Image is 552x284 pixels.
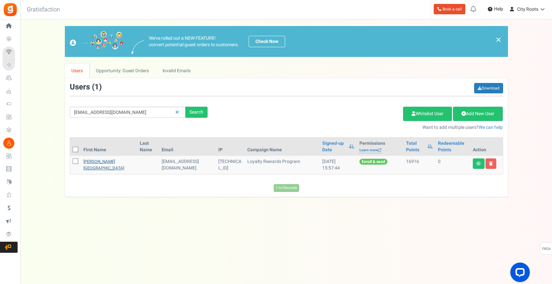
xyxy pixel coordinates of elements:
[249,36,285,47] a: Check Now
[89,63,155,78] a: Opportunity: Guest Orders
[403,107,452,121] a: Whitelist User
[359,159,387,165] span: Enroll & send
[453,107,503,121] a: Add New User
[496,36,501,44] a: ×
[137,138,159,156] th: Last Name
[149,35,239,48] p: We've rolled out a NEW FEATURE! convert potential guest orders to customers.
[159,138,215,156] th: Email
[322,140,345,153] a: Signed-up Date
[492,6,503,12] span: Help
[435,156,470,174] td: 0
[320,156,356,174] td: [DATE] 15:57:44
[434,4,465,14] a: Book a call
[83,158,124,171] a: [PERSON_NAME][GEOGRAPHIC_DATA]
[245,138,320,156] th: Campaign Name
[65,63,90,78] a: Users
[217,124,503,131] p: Want to add multiple users?
[185,107,208,118] div: Search
[438,140,467,153] a: Redeemable Points
[3,2,18,17] img: Gratisfaction
[216,138,245,156] th: IP
[403,156,435,174] td: 16916
[474,83,503,93] a: Download
[156,63,197,78] a: Invalid Emails
[476,162,481,166] i: View details
[517,6,538,13] span: City Roots
[359,148,381,153] a: Learn more
[216,156,245,174] td: [TECHNICAL_ID]
[172,107,182,118] a: Reset
[357,138,404,156] th: Permissions
[20,3,67,16] h3: Gratisfaction
[132,40,144,54] img: images
[470,138,503,156] th: Action
[406,140,424,153] a: Total Points
[159,156,215,174] td: General
[245,156,320,174] td: Loyalty Rewards Program
[70,83,102,91] h3: Users ( )
[81,138,137,156] th: First Name
[479,124,503,131] a: We can help
[542,243,551,255] span: FAQs
[70,107,185,118] input: Search by email or name
[70,31,123,52] img: images
[485,4,506,14] a: Help
[94,81,99,93] span: 1
[489,162,493,166] i: Delete user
